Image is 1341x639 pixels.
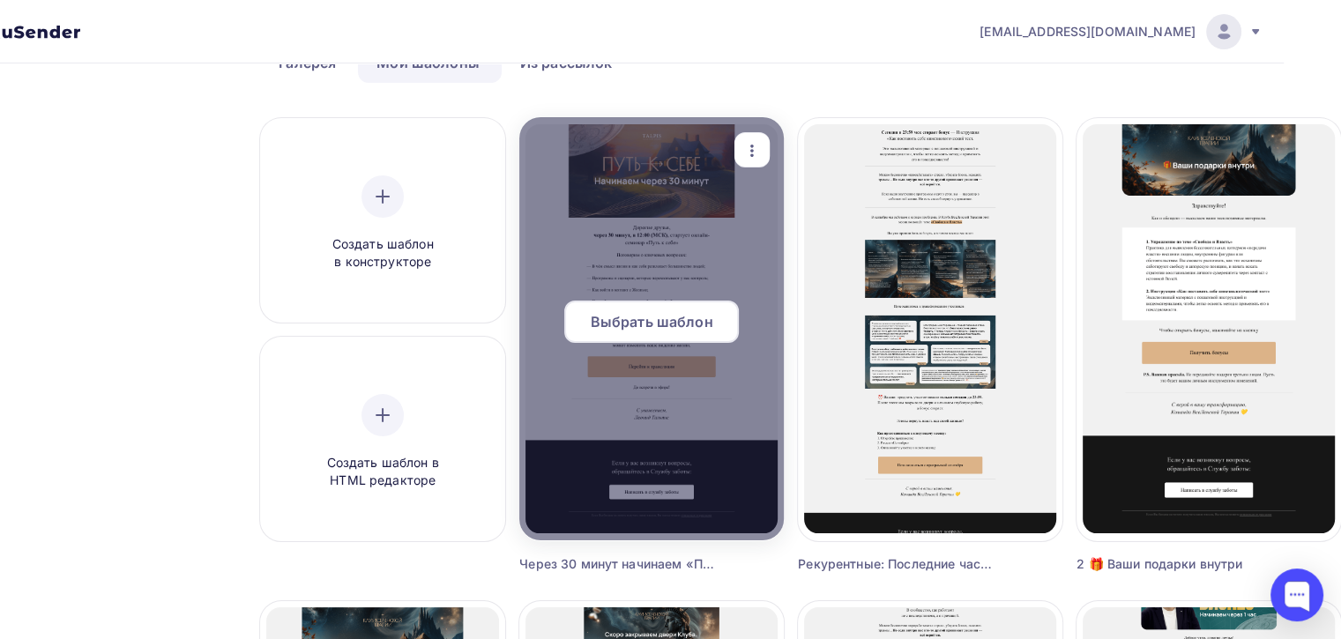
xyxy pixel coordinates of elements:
[798,555,996,573] div: Рекурентные: Последние часы, чтобы попасть в новую тему месяца
[299,454,466,490] span: Создать шаблон в HTML редакторе
[980,14,1263,49] a: [EMAIL_ADDRESS][DOMAIN_NAME]
[519,555,718,573] div: Через 30 минут начинаем «Путь к себе»
[1077,555,1275,573] div: 2 🎁 Ваши подарки внутри
[980,23,1196,41] span: [EMAIL_ADDRESS][DOMAIN_NAME]
[591,311,713,332] span: Выбрать шаблон
[299,235,466,271] span: Создать шаблон в конструкторе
